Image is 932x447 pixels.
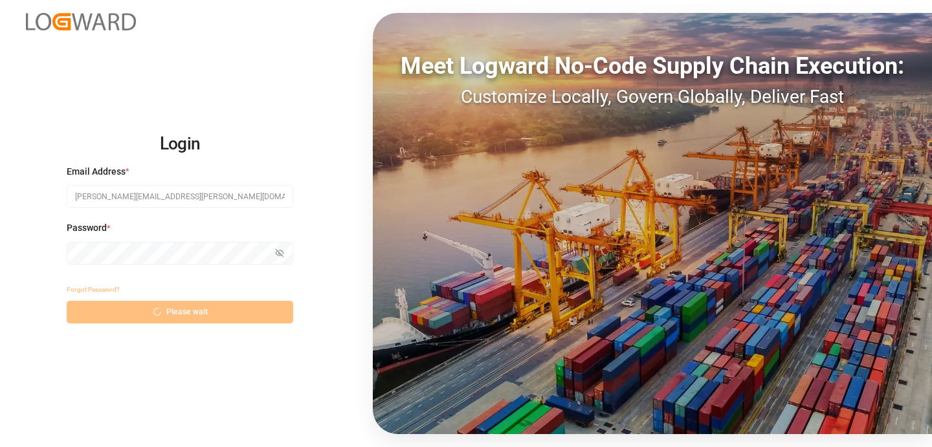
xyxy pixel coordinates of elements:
h2: Login [67,124,293,165]
div: Meet Logward No-Code Supply Chain Execution: [373,49,932,83]
div: Customize Locally, Govern Globally, Deliver Fast [373,83,932,111]
span: Email Address [67,165,126,179]
span: Password [67,221,107,235]
input: Enter your email [67,185,293,208]
img: Logward_new_orange.png [26,13,136,30]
